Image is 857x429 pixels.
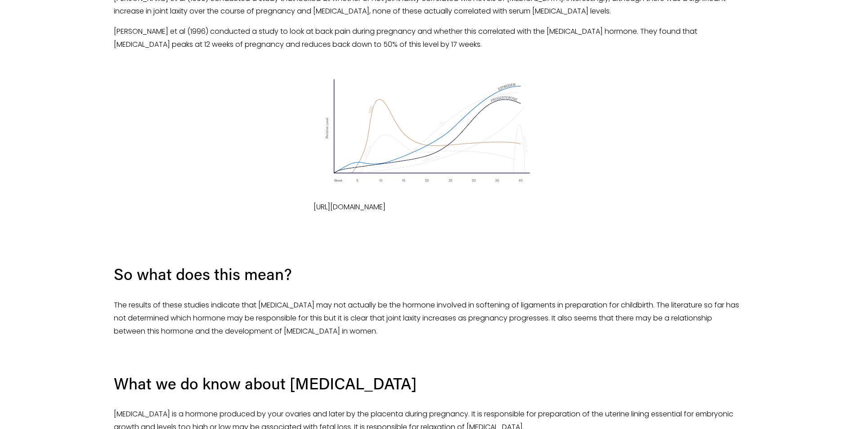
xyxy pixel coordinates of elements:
[114,373,744,394] h3: What we do know about [MEDICAL_DATA]
[314,201,544,214] p: [URL][DOMAIN_NAME]
[114,263,744,284] h3: So what does this mean?
[114,299,744,338] p: The results of these studies indicate that [MEDICAL_DATA] may not actually be the hormone involve...
[114,25,744,51] p: [PERSON_NAME] et al (1996) conducted a study to look at back pain during pregnancy and whether th...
